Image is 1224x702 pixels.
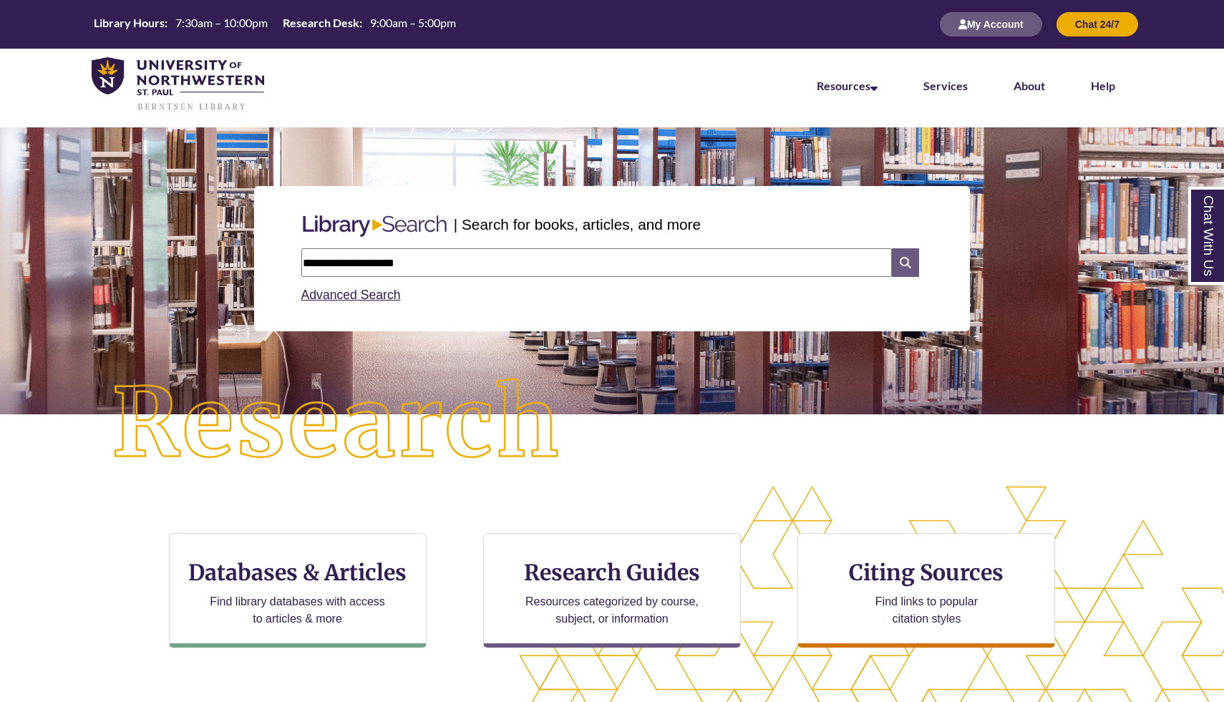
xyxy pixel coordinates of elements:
[296,210,454,243] img: Libary Search
[1014,79,1045,92] a: About
[940,18,1042,30] a: My Account
[175,16,268,29] span: 7:30am – 10:00pm
[923,79,968,92] a: Services
[1091,79,1115,92] a: Help
[495,559,729,586] h3: Research Guides
[88,15,462,33] table: Hours Today
[88,15,170,31] th: Library Hours:
[1057,18,1138,30] a: Chat 24/7
[1057,12,1138,36] button: Chat 24/7
[62,328,613,520] img: Research
[840,559,1014,586] h3: Citing Sources
[454,213,701,235] p: | Search for books, articles, and more
[817,79,878,92] a: Resources
[892,248,919,277] i: Search
[797,533,1055,648] a: Citing Sources Find links to popular citation styles
[277,15,364,31] th: Research Desk:
[204,593,391,628] p: Find library databases with access to articles & more
[92,57,264,112] img: UNWSP Library Logo
[181,559,414,586] h3: Databases & Articles
[940,12,1042,36] button: My Account
[370,16,456,29] span: 9:00am – 5:00pm
[169,533,427,648] a: Databases & Articles Find library databases with access to articles & more
[519,593,706,628] p: Resources categorized by course, subject, or information
[88,15,462,34] a: Hours Today
[483,533,741,648] a: Research Guides Resources categorized by course, subject, or information
[301,288,401,302] a: Advanced Search
[857,593,996,628] p: Find links to popular citation styles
